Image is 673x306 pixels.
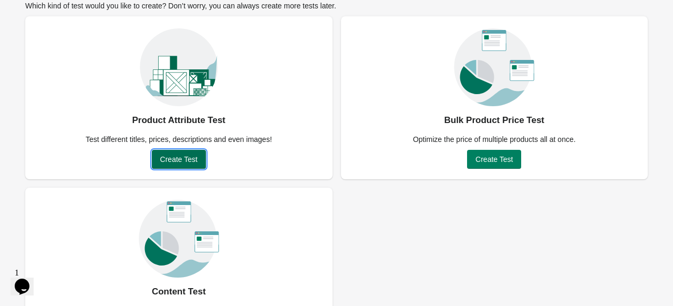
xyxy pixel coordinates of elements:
button: Create Test [467,150,521,169]
div: Product Attribute Test [132,112,225,129]
div: Bulk Product Price Test [444,112,544,129]
button: Create Test [152,150,206,169]
iframe: chat widget [11,264,44,295]
div: Optimize the price of multiple products all at once. [407,134,582,145]
span: Create Test [475,155,513,164]
div: Content Test [152,283,206,300]
span: Create Test [160,155,198,164]
div: Test different titles, prices, descriptions and even images! [79,134,278,145]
